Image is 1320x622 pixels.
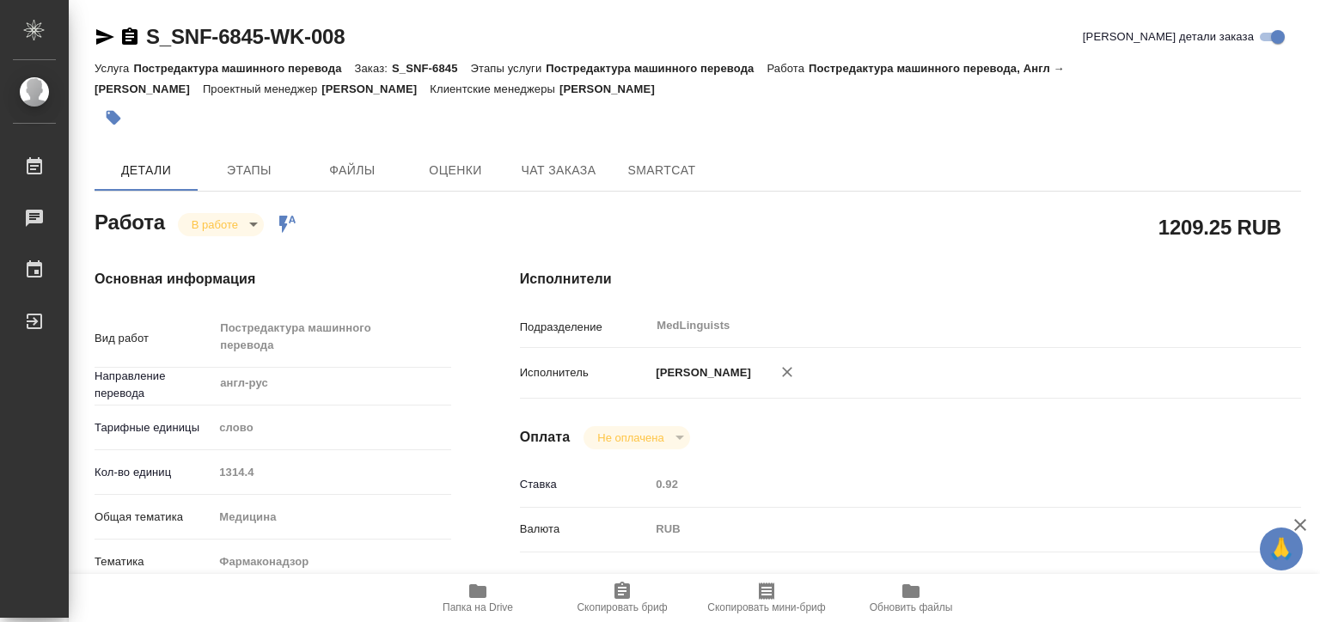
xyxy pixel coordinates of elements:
div: Фармаконадзор [213,547,450,576]
span: Этапы [208,160,290,181]
input: Пустое поле [650,472,1236,497]
p: [PERSON_NAME] [559,82,668,95]
button: Скопировать бриф [550,574,694,622]
button: Скопировать ссылку [119,27,140,47]
span: Чат заказа [517,160,600,181]
p: Клиентские менеджеры [430,82,559,95]
p: Постредактура машинного перевода [546,62,767,75]
div: RUB [650,515,1236,544]
p: Услуга [95,62,133,75]
div: В работе [584,426,689,449]
p: Заказ: [355,62,392,75]
span: SmartCat [620,160,703,181]
p: [PERSON_NAME] [650,364,751,381]
span: Обновить файлы [870,601,953,613]
h4: Оплата [520,427,571,448]
p: Валюта [520,521,651,538]
p: Направление перевода [95,368,213,402]
span: [PERSON_NAME] детали заказа [1083,28,1254,46]
button: Добавить тэг [95,99,132,137]
span: Детали [105,160,187,181]
p: Работа [767,62,809,75]
p: Ставка [520,476,651,493]
button: 🙏 [1260,527,1303,570]
p: Общая тематика [95,509,213,526]
p: Вид работ [95,330,213,347]
p: S_SNF-6845 [392,62,471,75]
p: Постредактура машинного перевода [133,62,354,75]
p: Тематика [95,553,213,570]
p: Кол-во единиц [95,464,213,481]
button: Обновить файлы [839,574,983,622]
p: Подразделение [520,319,651,336]
button: Удалить исполнителя [768,353,806,391]
span: Папка на Drive [443,601,513,613]
input: Пустое поле [213,460,450,485]
p: Проектный менеджер [203,82,321,95]
h4: Основная информация [95,269,451,290]
div: В работе [178,213,264,236]
h2: 1209.25 RUB [1158,212,1281,241]
div: Медицина [213,503,450,532]
button: Скопировать ссылку для ЯМессенджера [95,27,115,47]
p: Тарифные единицы [95,419,213,436]
a: S_SNF-6845-WK-008 [146,25,345,48]
h2: Работа [95,205,165,236]
span: Скопировать мини-бриф [707,601,825,613]
p: Этапы услуги [471,62,547,75]
button: Скопировать мини-бриф [694,574,839,622]
p: Исполнитель [520,364,651,381]
span: Оценки [414,160,497,181]
button: В работе [186,217,243,232]
div: слово [213,413,450,442]
p: [PERSON_NAME] [321,82,430,95]
span: 🙏 [1267,531,1296,567]
h4: Исполнители [520,269,1301,290]
button: Папка на Drive [406,574,550,622]
button: Не оплачена [592,430,669,445]
span: Скопировать бриф [577,601,667,613]
span: Файлы [311,160,394,181]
